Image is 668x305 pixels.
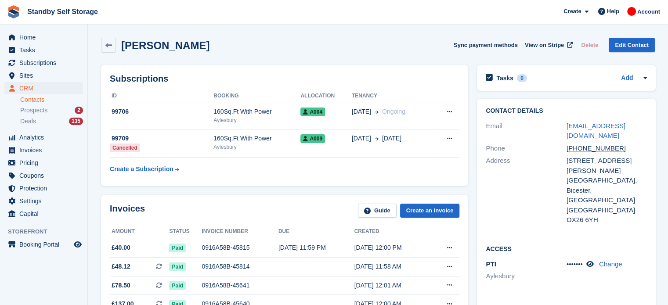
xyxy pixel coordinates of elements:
[20,96,83,104] a: Contacts
[213,89,300,103] th: Booking
[19,57,72,69] span: Subscriptions
[20,117,36,126] span: Deals
[354,225,430,239] th: Created
[110,144,140,152] div: Cancelled
[7,5,20,18] img: stora-icon-8386f47178a22dfd0bd8f6a31ec36ba5ce8667c1dd55bd0f319d3a0aa187defe.svg
[4,195,83,207] a: menu
[19,238,72,251] span: Booking Portal
[202,262,278,271] div: 0916A58B-45814
[213,143,300,151] div: Aylesbury
[202,243,278,252] div: 0916A58B-45815
[352,107,371,116] span: [DATE]
[110,89,213,103] th: ID
[352,134,371,143] span: [DATE]
[486,271,567,281] li: Aylesbury
[19,144,72,156] span: Invoices
[300,108,325,116] span: A004
[4,157,83,169] a: menu
[599,260,622,268] a: Change
[354,281,430,290] div: [DATE] 12:01 AM
[19,82,72,94] span: CRM
[486,260,496,268] span: PTI
[354,262,430,271] div: [DATE] 11:58 AM
[169,262,185,271] span: Paid
[19,182,72,194] span: Protection
[278,225,354,239] th: Due
[19,131,72,144] span: Analytics
[19,195,72,207] span: Settings
[567,215,647,225] div: OX26 6YH
[4,131,83,144] a: menu
[110,165,173,174] div: Create a Subscription
[213,116,300,124] div: Aylesbury
[4,182,83,194] a: menu
[4,238,83,251] a: menu
[69,118,83,125] div: 135
[382,108,405,115] span: Ongoing
[563,7,581,16] span: Create
[607,7,619,16] span: Help
[202,281,278,290] div: 0916A58B-45641
[110,225,169,239] th: Amount
[20,117,83,126] a: Deals 135
[486,156,567,225] div: Address
[4,169,83,182] a: menu
[112,243,130,252] span: £40.00
[621,73,633,83] a: Add
[75,107,83,114] div: 2
[169,225,202,239] th: Status
[19,169,72,182] span: Coupons
[496,74,513,82] h2: Tasks
[567,260,583,268] span: •••••••
[19,31,72,43] span: Home
[567,144,633,152] a: [PHONE_NUMBER]
[4,31,83,43] a: menu
[352,89,432,103] th: Tenancy
[110,107,213,116] div: 99706
[486,121,567,141] div: Email
[567,122,625,140] a: [EMAIL_ADDRESS][DOMAIN_NAME]
[169,244,185,252] span: Paid
[19,44,72,56] span: Tasks
[213,107,300,116] div: 160Sq.Ft With Power
[521,38,574,52] a: View on Stripe
[112,262,130,271] span: £48.12
[454,38,518,52] button: Sync payment methods
[121,39,209,51] h2: [PERSON_NAME]
[20,106,47,115] span: Prospects
[382,134,401,143] span: [DATE]
[358,204,397,218] a: Guide
[8,227,87,236] span: Storefront
[300,134,325,143] span: A009
[300,89,351,103] th: Allocation
[567,156,647,166] div: [STREET_ADDRESS]
[24,4,101,19] a: Standby Self Storage
[169,281,185,290] span: Paid
[525,41,564,50] span: View on Stripe
[19,208,72,220] span: Capital
[578,38,602,52] button: Delete
[627,7,636,16] img: Aaron Winter
[609,38,655,52] a: Edit Contact
[354,243,430,252] div: [DATE] 12:00 PM
[4,144,83,156] a: menu
[637,7,660,16] span: Account
[4,57,83,69] a: menu
[567,186,647,205] div: Bicester, [GEOGRAPHIC_DATA]
[400,204,460,218] a: Create an Invoice
[72,239,83,250] a: Preview store
[20,106,83,115] a: Prospects 2
[4,44,83,56] a: menu
[110,74,459,84] h2: Subscriptions
[567,166,647,186] div: [PERSON_NAME][GEOGRAPHIC_DATA],
[110,134,213,143] div: 99709
[517,74,527,82] div: 0
[110,161,179,177] a: Create a Subscription
[19,157,72,169] span: Pricing
[486,244,647,253] h2: Access
[567,205,647,215] div: [GEOGRAPHIC_DATA]
[486,144,567,154] div: Phone
[278,243,354,252] div: [DATE] 11:59 PM
[19,69,72,82] span: Sites
[110,204,145,218] h2: Invoices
